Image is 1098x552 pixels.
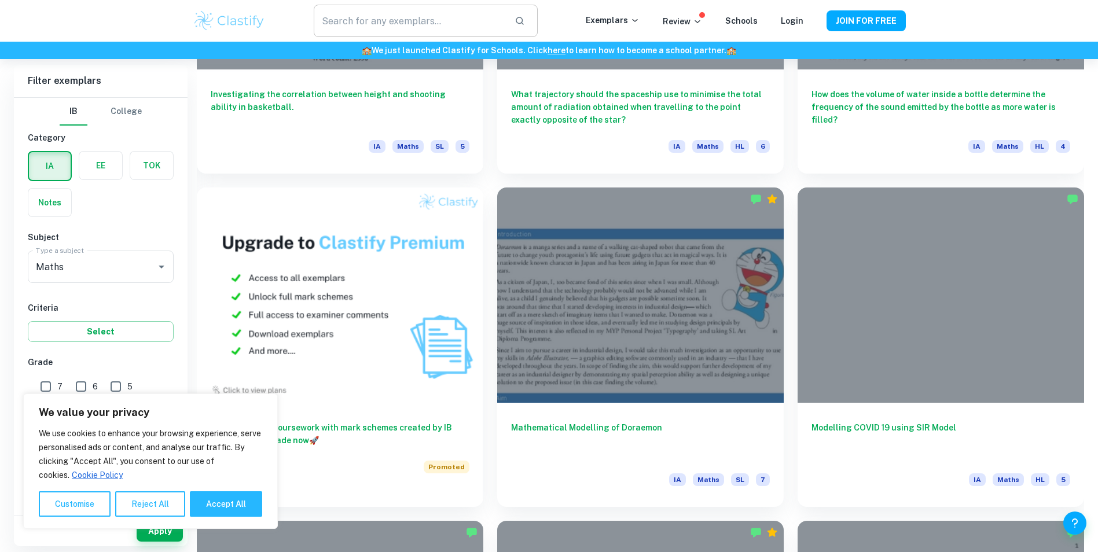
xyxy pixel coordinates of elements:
div: Filter type choice [60,98,142,126]
p: We value your privacy [39,406,262,419]
h6: How does the volume of water inside a bottle determine the frequency of the sound emitted by the ... [811,88,1070,126]
div: We value your privacy [23,393,278,529]
span: IA [969,473,986,486]
button: Reject All [115,491,185,517]
img: Clastify logo [193,9,266,32]
button: Accept All [190,491,262,517]
img: Thumbnail [197,187,483,402]
button: Customise [39,491,111,517]
p: Exemplars [586,14,640,27]
div: Premium [766,193,778,205]
span: 🚀 [309,436,319,445]
img: Marked [750,193,762,205]
span: 6 [93,380,98,393]
h6: Modelling COVID 19 using SIR Model [811,421,1070,459]
span: 7 [756,473,770,486]
span: Maths [692,140,724,153]
img: Marked [1067,193,1078,205]
a: here [548,46,565,55]
span: Maths [693,473,724,486]
h6: Grade [28,356,174,369]
button: Select [28,321,174,342]
div: Premium [766,527,778,538]
img: Marked [466,527,478,538]
a: Schools [725,16,758,25]
span: 5 [127,380,133,393]
button: TOK [130,152,173,179]
span: Maths [392,140,424,153]
span: 5 [1056,473,1070,486]
span: IA [669,140,685,153]
span: 🏫 [726,46,736,55]
span: 6 [756,140,770,153]
p: Review [663,15,702,28]
h6: Mathematical Modelling of Doraemon [511,421,770,459]
h6: Fast track your coursework with mark schemes created by IB examiners. Upgrade now [211,421,469,447]
h6: Subject [28,231,174,244]
span: HL [1030,140,1049,153]
span: 🏫 [362,46,372,55]
img: Marked [750,527,762,538]
span: SL [431,140,449,153]
span: HL [730,140,749,153]
button: College [111,98,142,126]
span: HL [1031,473,1049,486]
button: Notes [28,189,71,216]
a: Cookie Policy [71,470,123,480]
h6: Criteria [28,301,174,314]
a: Mathematical Modelling of DoraemonIAMathsSL7 [497,187,784,506]
h6: Filter exemplars [14,65,188,97]
span: IA [968,140,985,153]
h6: Category [28,131,174,144]
a: Login [781,16,803,25]
button: IB [60,98,87,126]
span: IA [369,140,385,153]
span: 5 [456,140,469,153]
label: Type a subject [36,245,84,255]
button: IA [29,152,71,180]
span: Maths [992,140,1023,153]
h6: We just launched Clastify for Schools. Click to learn how to become a school partner. [2,44,1096,57]
h6: Investigating the correlation between height and shooting ability in basketball. [211,88,469,126]
button: JOIN FOR FREE [827,10,906,31]
button: Open [153,259,170,275]
input: Search for any exemplars... [314,5,505,37]
p: We use cookies to enhance your browsing experience, serve personalised ads or content, and analys... [39,426,262,482]
button: Apply [137,521,183,542]
h6: What trajectory should the spaceship use to minimise the total amount of radiation obtained when ... [511,88,770,126]
span: 7 [57,380,63,393]
button: EE [79,152,122,179]
span: Maths [993,473,1024,486]
span: 4 [1056,140,1070,153]
span: SL [731,473,749,486]
span: Promoted [424,461,469,473]
span: IA [669,473,686,486]
button: Help and Feedback [1063,511,1086,535]
a: Modelling COVID 19 using SIR ModelIAMathsHL5 [798,187,1084,506]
